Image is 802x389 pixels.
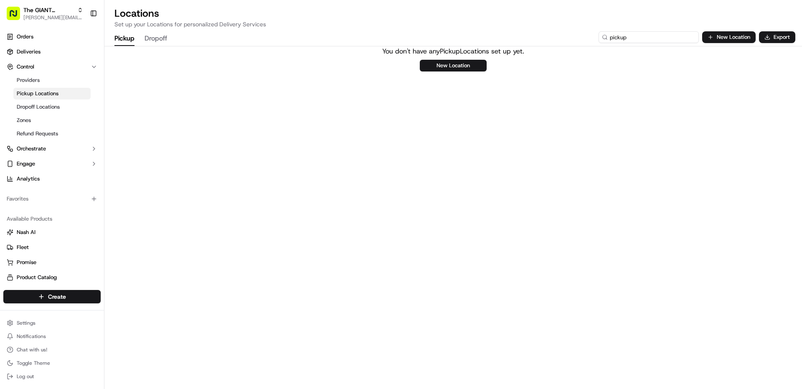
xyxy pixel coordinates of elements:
[7,229,97,236] a: Nash AI
[3,331,101,342] button: Notifications
[17,160,35,168] span: Engage
[114,32,135,46] button: Pickup
[59,141,101,148] a: Powered byPylon
[28,80,137,88] div: Start new chat
[17,145,46,153] span: Orchestrate
[7,259,97,266] a: Promise
[17,76,40,84] span: Providers
[71,122,77,129] div: 💻
[3,3,86,23] button: The GIANT Company[PERSON_NAME][EMAIL_ADDRESS][PERSON_NAME][DOMAIN_NAME]
[3,30,101,43] a: Orders
[3,212,101,226] div: Available Products
[17,175,40,183] span: Analytics
[13,74,91,86] a: Providers
[142,82,152,92] button: Start new chat
[8,33,152,47] p: Welcome 👋
[3,60,101,74] button: Control
[8,80,23,95] img: 1736555255976-a54dd68f-1ca7-489b-9aae-adbdc363a1c4
[67,118,137,133] a: 💻API Documentation
[17,373,34,380] span: Log out
[3,344,101,356] button: Chat with us!
[17,360,50,366] span: Toggle Theme
[420,60,487,71] button: New Location
[17,90,58,97] span: Pickup Locations
[83,142,101,148] span: Pylon
[22,54,150,63] input: Got a question? Start typing here...
[48,292,66,301] span: Create
[3,256,101,269] button: Promise
[23,14,83,21] button: [PERSON_NAME][EMAIL_ADDRESS][PERSON_NAME][DOMAIN_NAME]
[17,244,29,251] span: Fleet
[8,8,25,25] img: Nash
[702,31,756,43] button: New Location
[7,274,97,281] a: Product Catalog
[3,172,101,186] a: Analytics
[17,103,60,111] span: Dropoff Locations
[28,88,106,95] div: We're available if you need us!
[17,130,58,137] span: Refund Requests
[599,31,699,43] input: Type to search
[17,121,64,130] span: Knowledge Base
[7,244,97,251] a: Fleet
[145,32,167,46] button: Dropoff
[3,371,101,382] button: Log out
[13,88,91,99] a: Pickup Locations
[3,157,101,170] button: Engage
[3,271,101,284] button: Product Catalog
[3,317,101,329] button: Settings
[5,118,67,133] a: 📗Knowledge Base
[3,226,101,239] button: Nash AI
[17,48,41,56] span: Deliveries
[17,346,47,353] span: Chat with us!
[17,117,31,124] span: Zones
[3,192,101,206] div: Favorites
[3,241,101,254] button: Fleet
[8,122,15,129] div: 📗
[17,259,36,266] span: Promise
[759,31,795,43] button: Export
[23,6,74,14] button: The GIANT Company
[17,63,34,71] span: Control
[114,7,792,20] h2: Locations
[3,290,101,303] button: Create
[17,274,57,281] span: Product Catalog
[17,33,33,41] span: Orders
[3,357,101,369] button: Toggle Theme
[114,20,792,28] p: Set up your Locations for personalized Delivery Services
[13,128,91,140] a: Refund Requests
[13,101,91,113] a: Dropoff Locations
[79,121,134,130] span: API Documentation
[17,229,36,236] span: Nash AI
[13,114,91,126] a: Zones
[17,333,46,340] span: Notifications
[382,46,524,56] p: You don't have any Pickup Locations set up yet.
[3,45,101,58] a: Deliveries
[3,142,101,155] button: Orchestrate
[17,320,36,326] span: Settings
